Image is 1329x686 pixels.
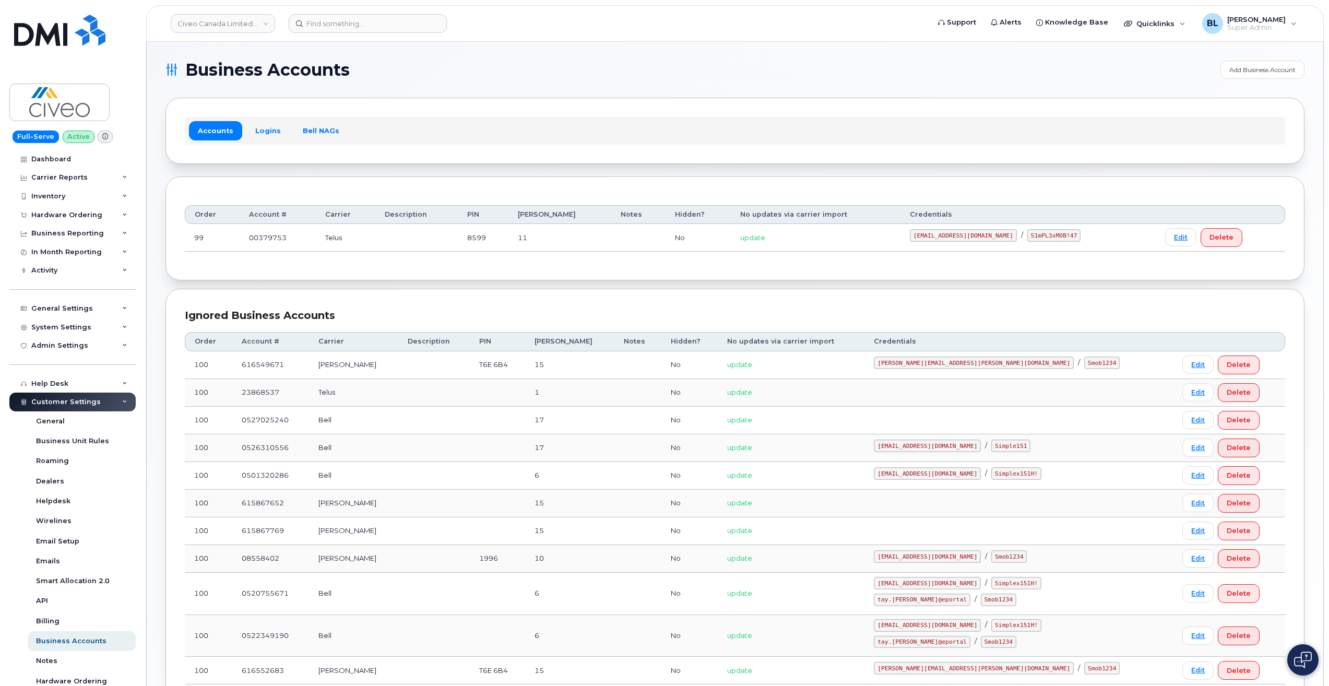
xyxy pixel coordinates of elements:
th: No updates via carrier import [718,332,864,351]
th: Credentials [864,332,1173,351]
th: [PERSON_NAME] [525,332,614,351]
td: 615867769 [232,517,309,545]
span: update [727,360,752,369]
td: 100 [185,379,232,407]
th: Order [185,332,232,351]
button: Delete [1218,494,1260,513]
td: Telus [316,224,375,252]
td: [PERSON_NAME] [309,351,398,379]
td: 10 [525,545,614,573]
code: Smob1234 [1084,357,1120,369]
td: 15 [525,351,614,379]
td: 00379753 [240,224,315,252]
td: 17 [525,434,614,462]
a: Edit [1182,439,1214,457]
code: Smob1234 [1084,662,1120,675]
td: 100 [185,351,232,379]
a: Edit [1182,356,1214,374]
code: tay.[PERSON_NAME]@eportal [874,636,970,648]
a: Edit [1182,522,1214,540]
button: Delete [1218,626,1260,645]
a: Edit [1182,584,1214,602]
code: [EMAIL_ADDRESS][DOMAIN_NAME] [874,467,981,480]
span: / [985,620,987,629]
td: 11 [508,224,612,252]
code: S1mPL3xMOB!47 [1027,229,1081,242]
code: Simplex151H! [991,467,1041,480]
td: No [661,462,718,490]
span: update [727,526,752,535]
span: / [985,469,987,477]
code: Simplex151H! [991,619,1041,632]
th: Hidden? [661,332,718,351]
span: Delete [1227,470,1251,480]
td: 1996 [470,545,525,573]
button: Delete [1218,522,1260,540]
td: No [661,657,718,684]
span: update [740,233,765,242]
th: Account # [232,332,309,351]
button: Delete [1218,383,1260,402]
a: Add Business Account [1220,61,1304,79]
td: 08558402 [232,545,309,573]
span: Delete [1227,588,1251,598]
span: Delete [1227,415,1251,425]
a: Edit [1182,494,1214,512]
code: [PERSON_NAME][EMAIL_ADDRESS][PERSON_NAME][DOMAIN_NAME] [874,662,1074,675]
td: 15 [525,490,614,517]
td: T6E 6B4 [470,351,525,379]
th: [PERSON_NAME] [508,205,612,224]
td: 15 [525,517,614,545]
td: Telus [309,379,398,407]
a: Edit [1182,383,1214,401]
th: Notes [611,205,666,224]
td: 15 [525,657,614,684]
td: 8599 [458,224,508,252]
td: 100 [185,573,232,615]
th: PIN [458,205,508,224]
code: Simplex151H! [991,577,1041,589]
span: Business Accounts [185,62,350,78]
span: update [727,499,752,507]
button: Delete [1218,466,1260,485]
code: Smob1234 [991,550,1027,563]
span: / [1021,231,1023,239]
span: update [727,388,752,396]
button: Delete [1218,549,1260,568]
th: PIN [470,332,525,351]
code: [EMAIL_ADDRESS][DOMAIN_NAME] [874,619,981,632]
span: update [727,416,752,424]
th: No updates via carrier import [731,205,900,224]
code: Smob1234 [981,594,1016,606]
code: Smob1234 [981,636,1016,648]
span: update [727,631,752,640]
code: tay.[PERSON_NAME]@eportal [874,594,970,606]
th: Notes [614,332,661,351]
code: [PERSON_NAME][EMAIL_ADDRESS][PERSON_NAME][DOMAIN_NAME] [874,357,1074,369]
td: 0527025240 [232,407,309,434]
td: 100 [185,434,232,462]
th: Hidden? [666,205,731,224]
td: T6E 6B4 [470,657,525,684]
a: Logins [246,121,290,140]
code: Simple151 [991,440,1030,452]
span: update [727,443,752,452]
span: / [985,441,987,450]
span: Delete [1227,443,1251,453]
td: 23868537 [232,379,309,407]
span: / [1078,664,1080,672]
span: Delete [1227,360,1251,370]
span: Delete [1227,631,1251,641]
td: 100 [185,657,232,684]
td: [PERSON_NAME] [309,657,398,684]
td: 6 [525,573,614,615]
td: 17 [525,407,614,434]
td: 0520755671 [232,573,309,615]
span: Delete [1227,387,1251,397]
button: Delete [1201,228,1242,247]
button: Delete [1218,661,1260,680]
td: 100 [185,490,232,517]
td: No [661,351,718,379]
th: Carrier [316,205,375,224]
span: / [975,595,977,603]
